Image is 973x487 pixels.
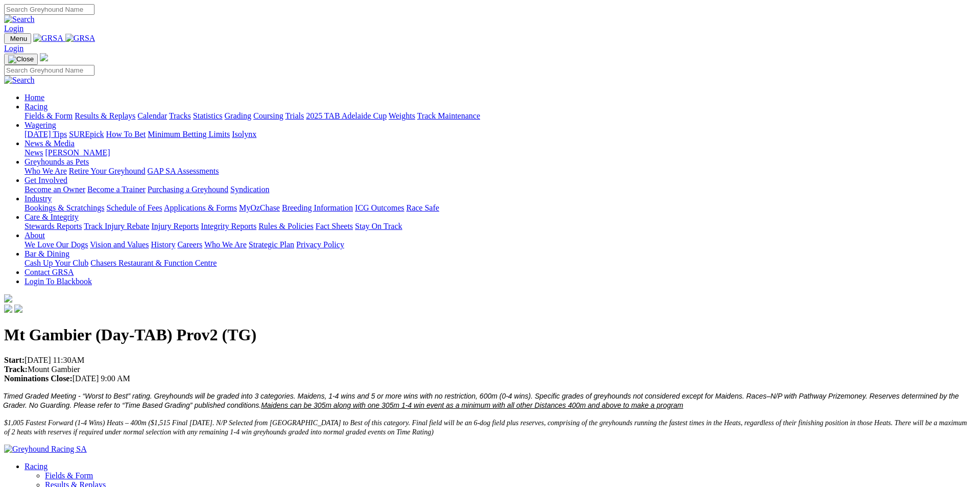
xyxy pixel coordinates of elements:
img: Greyhound Racing SA [4,445,87,454]
a: Fields & Form [45,471,93,480]
a: Coursing [253,111,283,120]
a: Racing [25,102,48,111]
a: Applications & Forms [164,203,237,212]
a: Home [25,93,44,102]
a: News & Media [25,139,75,148]
a: Rules & Policies [258,222,314,230]
a: Statistics [193,111,223,120]
a: Contact GRSA [25,268,74,276]
div: Care & Integrity [25,222,969,231]
a: Retire Your Greyhound [69,167,146,175]
a: Wagering [25,121,56,129]
a: Minimum Betting Limits [148,130,230,138]
a: How To Bet [106,130,146,138]
a: Login [4,24,23,33]
a: Isolynx [232,130,256,138]
div: Get Involved [25,185,969,194]
a: Become a Trainer [87,185,146,194]
a: We Love Our Dogs [25,240,88,249]
a: Stay On Track [355,222,402,230]
a: Fact Sheets [316,222,353,230]
a: ICG Outcomes [355,203,404,212]
div: Wagering [25,130,969,139]
img: Close [8,55,34,63]
a: Tracks [169,111,191,120]
a: News [25,148,43,157]
a: Trials [285,111,304,120]
a: Login To Blackbook [25,277,92,286]
div: Greyhounds as Pets [25,167,969,176]
a: Get Involved [25,176,67,184]
a: Track Maintenance [417,111,480,120]
a: Results & Replays [75,111,135,120]
a: Chasers Restaurant & Function Centre [90,259,217,267]
img: GRSA [65,34,96,43]
a: Who We Are [204,240,247,249]
img: twitter.svg [14,305,22,313]
a: Vision and Values [90,240,149,249]
span: Menu [10,35,27,42]
a: Cash Up Your Club [25,259,88,267]
input: Search [4,65,94,76]
a: Racing [25,462,48,471]
a: Careers [177,240,202,249]
a: [DATE] Tips [25,130,67,138]
img: Search [4,76,35,85]
img: GRSA [33,34,63,43]
span: $1,005 Fastest Forward (1-4 Wins) Heats – 400m ($1,515 Final [DATE]. N/P Selected from [GEOGRAPHI... [4,419,967,436]
button: Toggle navigation [4,33,31,44]
strong: Nominations Close: [4,374,73,383]
a: Greyhounds as Pets [25,157,89,166]
input: Search [4,4,94,15]
a: Become an Owner [25,185,85,194]
a: Login [4,44,23,53]
a: Strategic Plan [249,240,294,249]
a: Breeding Information [282,203,353,212]
a: Privacy Policy [296,240,344,249]
a: History [151,240,175,249]
a: Schedule of Fees [106,203,162,212]
a: Injury Reports [151,222,199,230]
u: Maidens can be 305m along with one 305m 1-4 win event as a minimum with all other Distances 400m ... [261,401,683,409]
a: Integrity Reports [201,222,256,230]
a: MyOzChase [239,203,280,212]
p: [DATE] 11:30AM Mount Gambier [DATE] 9:00 AM [4,356,969,383]
img: logo-grsa-white.png [4,294,12,303]
strong: Start: [4,356,25,364]
h1: Mt Gambier (Day-TAB) Prov2 (TG) [4,326,969,344]
a: SUREpick [69,130,104,138]
span: Timed Graded Meeting - “Worst to Best” rating. Greyhounds will be graded into 3 categories. Maide... [3,392,959,409]
strong: Track: [4,365,28,374]
a: Fields & Form [25,111,73,120]
a: Stewards Reports [25,222,82,230]
img: logo-grsa-white.png [40,53,48,61]
div: News & Media [25,148,969,157]
a: Bar & Dining [25,249,69,258]
div: Industry [25,203,969,213]
div: Racing [25,111,969,121]
a: About [25,231,45,240]
img: Search [4,15,35,24]
a: Industry [25,194,52,203]
a: Syndication [230,185,269,194]
button: Toggle navigation [4,54,38,65]
div: About [25,240,969,249]
div: Bar & Dining [25,259,969,268]
a: Weights [389,111,415,120]
a: Calendar [137,111,167,120]
a: [PERSON_NAME] [45,148,110,157]
a: Bookings & Scratchings [25,203,104,212]
a: Purchasing a Greyhound [148,185,228,194]
a: Who We Are [25,167,67,175]
img: facebook.svg [4,305,12,313]
a: Race Safe [406,203,439,212]
a: GAP SA Assessments [148,167,219,175]
a: Track Injury Rebate [84,222,149,230]
a: Grading [225,111,251,120]
a: 2025 TAB Adelaide Cup [306,111,387,120]
a: Care & Integrity [25,213,79,221]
